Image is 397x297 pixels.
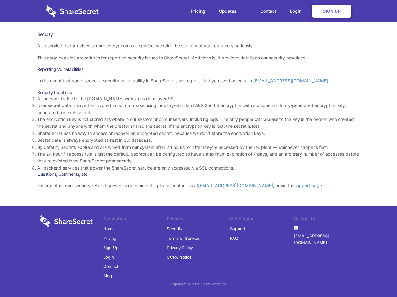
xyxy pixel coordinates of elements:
[167,224,182,233] a: Security
[253,78,328,83] a: [EMAIL_ADDRESS][DOMAIN_NAME]
[37,95,360,102] li: All network traffic to the [DOMAIN_NAME] website is done over SSL.
[37,165,360,171] li: All backend services that power the ShareSecret service are only accessed via SSL connections.
[37,67,360,72] h3: Reporting Vulnerabilities
[37,182,360,189] p: For any other non-security related questions or comments, please contact us at , or via the .
[294,183,322,188] a: support page
[167,215,230,224] li: Policies
[37,77,360,84] p: In the event that you discover a security vulnerability in ShareSecret, we request that you send ...
[37,151,360,165] li: The 24 hour / 1 access rule is just the default. Secrets can be configured to have a maximum expi...
[37,32,360,37] h1: Security
[103,252,114,262] a: Login
[103,243,118,252] a: Sign Up
[167,243,193,252] a: Privacy Policy
[103,262,118,271] a: Contact
[37,137,360,144] li: Secret data is always encrypted at-rest in our database.
[40,215,93,227] img: logo-wordmark-white-trans-d4663122ce5f474addd5e946df7df03e33cb6a1c49d2221995e7729f52c070b2.svg
[230,215,294,224] li: Get Support
[167,252,192,262] a: CCPA Notice
[103,215,167,224] li: Navigation
[103,234,116,243] a: Pricing
[198,183,273,188] a: [EMAIL_ADDRESS][DOMAIN_NAME]
[185,2,212,21] a: Pricing
[37,171,360,177] h3: Questions, Comments, etc.
[230,224,245,233] a: Support
[37,42,360,49] p: As a service that provides secure encryption as a service, we take the security of your data very...
[312,5,351,18] a: Sign Up
[230,234,238,243] a: FAQ
[37,144,360,151] li: By default, Secrets expire and are wiped from our system after 24 hours, or after they’re accesse...
[103,271,112,280] a: Blog
[167,234,199,243] a: Terms of Service
[37,130,360,137] li: ShareSecret has no way to access or recover an encrypted secret, because we don’t store the encry...
[103,224,115,233] a: Home
[254,2,283,21] a: Contact
[37,102,360,116] li: User secret data is saved encrypted in our database using industry-standard AES 256 bit encryptio...
[37,54,360,61] p: This page explains procedures for reporting security issues to ShareSecret. Additionally, it prov...
[37,90,360,95] h3: Security Practices
[294,231,357,247] a: [EMAIL_ADDRESS][DOMAIN_NAME]
[284,2,311,21] a: Login
[46,5,99,17] img: logo-wordmark-white-trans-d4663122ce5f474addd5e946df7df03e33cb6a1c49d2221995e7729f52c070b2.svg
[294,215,357,224] li: Contact Us
[37,116,360,130] li: The encryption key is not stored anywhere in our system or on our servers, including logs. The on...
